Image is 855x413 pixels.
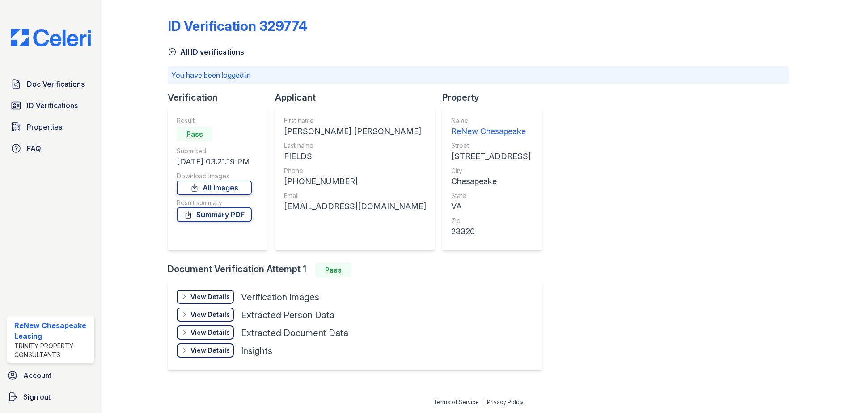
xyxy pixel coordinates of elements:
[275,91,442,104] div: Applicant
[190,310,230,319] div: View Details
[23,370,51,381] span: Account
[168,263,550,277] div: Document Verification Attempt 1
[168,91,275,104] div: Verification
[451,225,531,238] div: 23320
[171,70,785,80] p: You have been logged in
[4,388,98,406] a: Sign out
[284,116,426,125] div: First name
[177,181,252,195] a: All Images
[284,166,426,175] div: Phone
[14,341,91,359] div: Trinity Property Consultants
[27,143,41,154] span: FAQ
[190,346,230,355] div: View Details
[451,116,531,138] a: Name ReNew Chesapeake
[482,399,484,405] div: |
[4,367,98,384] a: Account
[177,198,252,207] div: Result summary
[451,125,531,138] div: ReNew Chesapeake
[241,327,348,339] div: Extracted Document Data
[451,150,531,163] div: [STREET_ADDRESS]
[451,216,531,225] div: Zip
[190,328,230,337] div: View Details
[168,18,307,34] div: ID Verification 329774
[7,75,94,93] a: Doc Verifications
[27,100,78,111] span: ID Verifications
[27,122,62,132] span: Properties
[284,175,426,188] div: [PHONE_NUMBER]
[7,97,94,114] a: ID Verifications
[7,139,94,157] a: FAQ
[190,292,230,301] div: View Details
[284,125,426,138] div: [PERSON_NAME] [PERSON_NAME]
[177,156,252,168] div: [DATE] 03:21:19 PM
[433,399,479,405] a: Terms of Service
[451,175,531,188] div: Chesapeake
[241,291,319,303] div: Verification Images
[177,127,212,141] div: Pass
[177,207,252,222] a: Summary PDF
[241,345,272,357] div: Insights
[487,399,524,405] a: Privacy Policy
[451,166,531,175] div: City
[241,309,334,321] div: Extracted Person Data
[315,263,351,277] div: Pass
[284,200,426,213] div: [EMAIL_ADDRESS][DOMAIN_NAME]
[177,147,252,156] div: Submitted
[284,191,426,200] div: Email
[14,320,91,341] div: ReNew Chesapeake Leasing
[168,46,244,57] a: All ID verifications
[451,200,531,213] div: VA
[284,150,426,163] div: FIELDS
[451,141,531,150] div: Street
[27,79,85,89] span: Doc Verifications
[284,141,426,150] div: Last name
[451,191,531,200] div: State
[7,118,94,136] a: Properties
[4,29,98,46] img: CE_Logo_Blue-a8612792a0a2168367f1c8372b55b34899dd931a85d93a1a3d3e32e68fde9ad4.png
[177,172,252,181] div: Download Images
[177,116,252,125] div: Result
[451,116,531,125] div: Name
[23,392,51,402] span: Sign out
[442,91,550,104] div: Property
